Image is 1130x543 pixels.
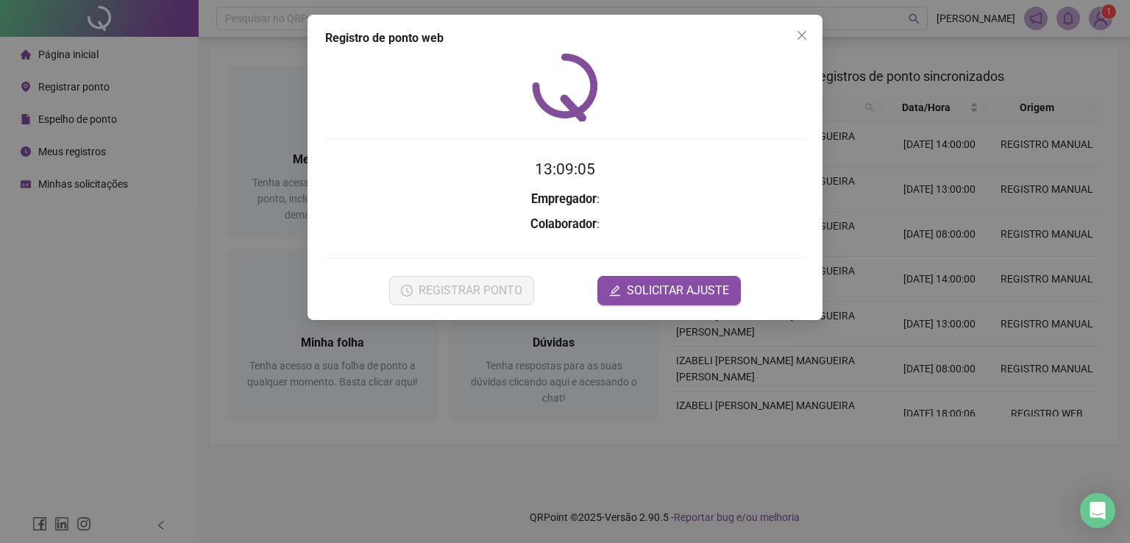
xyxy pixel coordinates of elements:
[790,24,814,47] button: Close
[389,276,534,305] button: REGISTRAR PONTO
[796,29,808,41] span: close
[535,160,595,178] time: 13:09:05
[1080,493,1115,528] div: Open Intercom Messenger
[325,29,805,47] div: Registro de ponto web
[531,192,597,206] strong: Empregador
[530,217,597,231] strong: Colaborador
[609,285,621,297] span: edit
[532,53,598,121] img: QRPoint
[325,215,805,234] h3: :
[627,282,729,299] span: SOLICITAR AJUSTE
[325,190,805,209] h3: :
[597,276,741,305] button: editSOLICITAR AJUSTE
